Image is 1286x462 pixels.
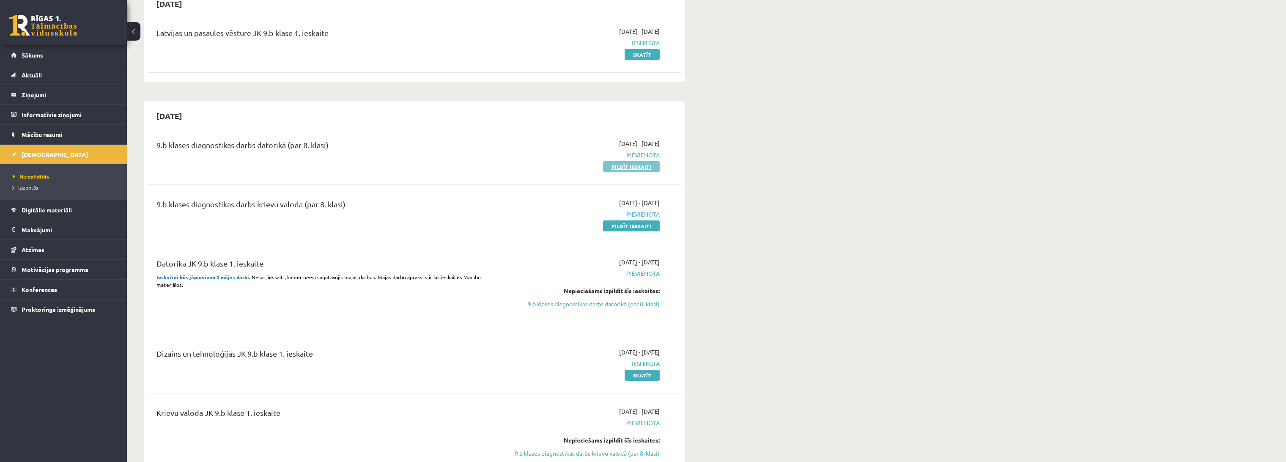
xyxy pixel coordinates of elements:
[156,27,488,43] div: Latvijas un pasaules vēsture JK 9.b klase 1. ieskaite
[619,139,660,148] span: [DATE] - [DATE]
[22,305,95,313] span: Proktoringa izmēģinājums
[11,200,116,220] a: Digitālie materiāli
[9,15,77,36] a: Rīgas 1. Tālmācības vidusskola
[22,266,88,273] span: Motivācijas programma
[500,300,660,308] a: 9.b klases diagnostikas darbs datorikā (par 8. klasi)
[625,49,660,60] a: Skatīt
[500,269,660,278] span: Pievienota
[22,246,44,253] span: Atzīmes
[500,436,660,445] div: Nepieciešams izpildīt šīs ieskaites:
[11,105,116,124] a: Informatīvie ziņojumi
[22,151,88,158] span: [DEMOGRAPHIC_DATA]
[11,260,116,279] a: Motivācijas programma
[156,348,488,363] div: Dizains un tehnoloģijas JK 9.b klase 1. ieskaite
[11,65,116,85] a: Aktuāli
[11,145,116,164] a: [DEMOGRAPHIC_DATA]
[11,240,116,259] a: Atzīmes
[13,173,49,180] span: Neizpildītās
[625,370,660,381] a: Skatīt
[148,106,191,126] h2: [DATE]
[22,131,63,138] span: Mācību resursi
[22,206,72,214] span: Digitālie materiāli
[22,220,116,239] legend: Maksājumi
[13,184,38,191] span: Izlabotās
[11,85,116,104] a: Ziņojumi
[619,348,660,357] span: [DATE] - [DATE]
[13,184,118,191] a: Izlabotās
[156,407,488,423] div: Krievu valoda JK 9.b klase 1. ieskaite
[500,449,660,458] a: 9.b klases diagnostikas darbs krievu valodā (par 8. klasi)
[156,198,488,214] div: 9.b klases diagnostikas darbs krievu valodā (par 8. klasi)
[619,407,660,416] span: [DATE] - [DATE]
[11,220,116,239] a: Maksājumi
[156,274,481,288] span: . Nesāc ieskaiti, kamēr neesi sagatavojis mājas darbus. Mājas darbu apraksts ir šīs ieskaites Māc...
[22,105,116,124] legend: Informatīvie ziņojumi
[13,173,118,180] a: Neizpildītās
[22,286,57,293] span: Konferences
[156,139,488,155] div: 9.b klases diagnostikas darbs datorikā (par 8. klasi)
[500,210,660,219] span: Pievienota
[603,220,660,231] a: Pildīt ieskaiti
[22,51,43,59] span: Sākums
[500,286,660,295] div: Nepieciešams izpildīt šīs ieskaites:
[603,161,660,172] a: Pildīt ieskaiti
[500,418,660,427] span: Pievienota
[500,38,660,47] span: Iesniegta
[619,258,660,267] span: [DATE] - [DATE]
[156,258,488,273] div: Datorika JK 9.b klase 1. ieskaite
[11,125,116,144] a: Mācību resursi
[22,85,116,104] legend: Ziņojumi
[619,198,660,207] span: [DATE] - [DATE]
[619,27,660,36] span: [DATE] - [DATE]
[156,274,249,280] strong: Ieskaitei būs jāpievieno 2 mājas darbi
[22,71,42,79] span: Aktuāli
[500,359,660,368] span: Iesniegta
[500,151,660,159] span: Pievienota
[11,300,116,319] a: Proktoringa izmēģinājums
[11,280,116,299] a: Konferences
[11,45,116,65] a: Sākums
